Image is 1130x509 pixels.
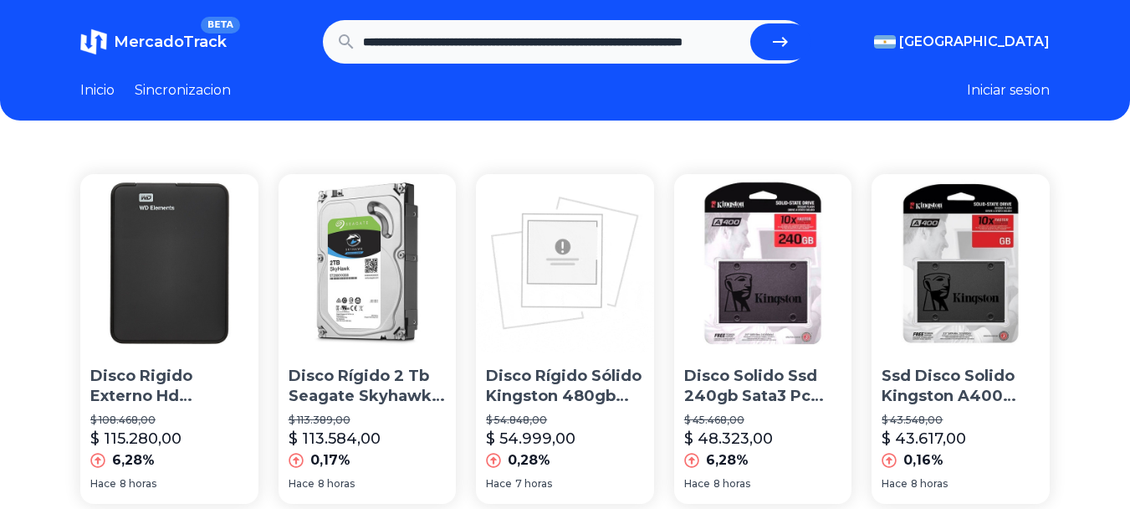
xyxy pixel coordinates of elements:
p: Disco Rígido 2 Tb Seagate Skyhawk Simil Purple Wd Dvr Cct [289,366,447,408]
a: Inicio [80,80,115,100]
img: Ssd Disco Solido Kingston A400 240gb Sata 3 Simil Uv400 [872,174,1050,352]
p: $ 54.999,00 [486,427,575,450]
img: Disco Rigido Externo Hd Western Digital 1tb Usb 3.0 Win/mac [80,174,258,352]
span: Hace [289,477,314,491]
p: $ 54.848,00 [486,414,644,427]
span: Hace [486,477,512,491]
a: Disco Rígido Sólido Kingston 480gb Ssd Now A400 Sata3 2.5Disco Rígido Sólido Kingston 480gb Ssd N... [476,174,654,504]
span: 8 horas [713,477,750,491]
span: Hace [90,477,116,491]
img: Disco Solido Ssd 240gb Sata3 Pc Notebook Mac [674,174,852,352]
span: MercadoTrack [114,33,227,51]
img: Argentina [874,35,896,49]
p: $ 43.617,00 [882,427,966,450]
span: 7 horas [515,477,552,491]
a: Ssd Disco Solido Kingston A400 240gb Sata 3 Simil Uv400Ssd Disco Solido Kingston A400 240gb Sata ... [872,174,1050,504]
p: $ 115.280,00 [90,427,182,450]
p: $ 113.389,00 [289,414,447,427]
img: Disco Rígido Sólido Kingston 480gb Ssd Now A400 Sata3 2.5 [476,174,654,352]
p: $ 45.468,00 [684,414,842,427]
span: [GEOGRAPHIC_DATA] [899,32,1050,52]
p: Disco Solido Ssd 240gb Sata3 Pc Notebook Mac [684,366,842,408]
p: 0,16% [903,450,943,470]
a: Sincronizacion [135,80,231,100]
p: Disco Rigido Externo Hd Western Digital 1tb Usb 3.0 Win/mac [90,366,248,408]
p: $ 43.548,00 [882,414,1040,427]
p: $ 113.584,00 [289,427,381,450]
span: Hace [882,477,908,491]
p: 0,28% [508,450,550,470]
p: 6,28% [706,450,749,470]
button: Iniciar sesion [967,80,1050,100]
button: [GEOGRAPHIC_DATA] [874,32,1050,52]
a: Disco Rigido Externo Hd Western Digital 1tb Usb 3.0 Win/macDisco Rigido Externo Hd Western Digita... [80,174,258,504]
a: Disco Rígido 2 Tb Seagate Skyhawk Simil Purple Wd Dvr CctDisco Rígido 2 Tb Seagate Skyhawk Simil ... [279,174,457,504]
img: Disco Rígido 2 Tb Seagate Skyhawk Simil Purple Wd Dvr Cct [279,174,457,352]
p: Disco Rígido Sólido Kingston 480gb Ssd Now A400 Sata3 2.5 [486,366,644,408]
span: 8 horas [911,477,948,491]
a: Disco Solido Ssd 240gb Sata3 Pc Notebook MacDisco Solido Ssd 240gb Sata3 Pc Notebook Mac$ 45.468,... [674,174,852,504]
span: 8 horas [120,477,156,491]
span: Hace [684,477,710,491]
img: MercadoTrack [80,28,107,55]
span: BETA [201,17,240,33]
p: $ 48.323,00 [684,427,773,450]
p: 6,28% [112,450,155,470]
p: 0,17% [310,450,350,470]
a: MercadoTrackBETA [80,28,227,55]
p: Ssd Disco Solido Kingston A400 240gb Sata 3 Simil Uv400 [882,366,1040,408]
span: 8 horas [318,477,355,491]
p: $ 108.468,00 [90,414,248,427]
